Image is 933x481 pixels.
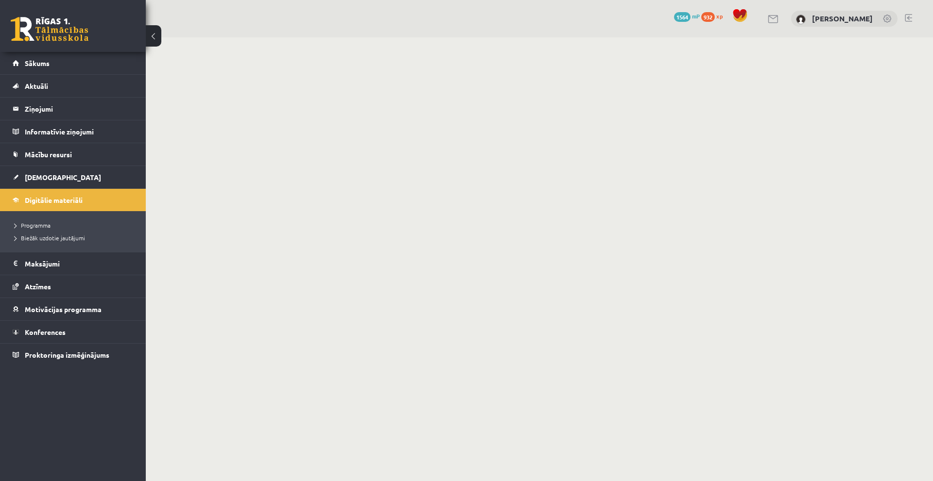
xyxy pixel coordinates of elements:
[13,143,134,166] a: Mācību resursi
[15,234,85,242] span: Biežāk uzdotie jautājumi
[25,196,83,204] span: Digitālie materiāli
[25,98,134,120] legend: Ziņojumi
[13,298,134,320] a: Motivācijas programma
[15,221,51,229] span: Programma
[13,52,134,74] a: Sākums
[13,321,134,343] a: Konferences
[13,75,134,97] a: Aktuāli
[701,12,727,20] a: 932 xp
[25,350,109,359] span: Proktoringa izmēģinājums
[13,98,134,120] a: Ziņojumi
[25,82,48,90] span: Aktuāli
[25,328,66,336] span: Konferences
[812,14,873,23] a: [PERSON_NAME]
[13,252,134,275] a: Maksājumi
[25,282,51,291] span: Atzīmes
[674,12,691,22] span: 1564
[13,189,134,211] a: Digitālie materiāli
[25,305,102,314] span: Motivācijas programma
[13,275,134,298] a: Atzīmes
[13,166,134,188] a: [DEMOGRAPHIC_DATA]
[25,150,72,159] span: Mācību resursi
[674,12,700,20] a: 1564 mP
[692,12,700,20] span: mP
[25,120,134,143] legend: Informatīvie ziņojumi
[701,12,715,22] span: 932
[11,17,88,41] a: Rīgas 1. Tālmācības vidusskola
[15,233,136,242] a: Biežāk uzdotie jautājumi
[716,12,723,20] span: xp
[15,221,136,230] a: Programma
[25,252,134,275] legend: Maksājumi
[25,173,101,182] span: [DEMOGRAPHIC_DATA]
[796,15,806,24] img: Marks Eilers Bušs
[25,59,50,67] span: Sākums
[13,344,134,366] a: Proktoringa izmēģinājums
[13,120,134,143] a: Informatīvie ziņojumi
